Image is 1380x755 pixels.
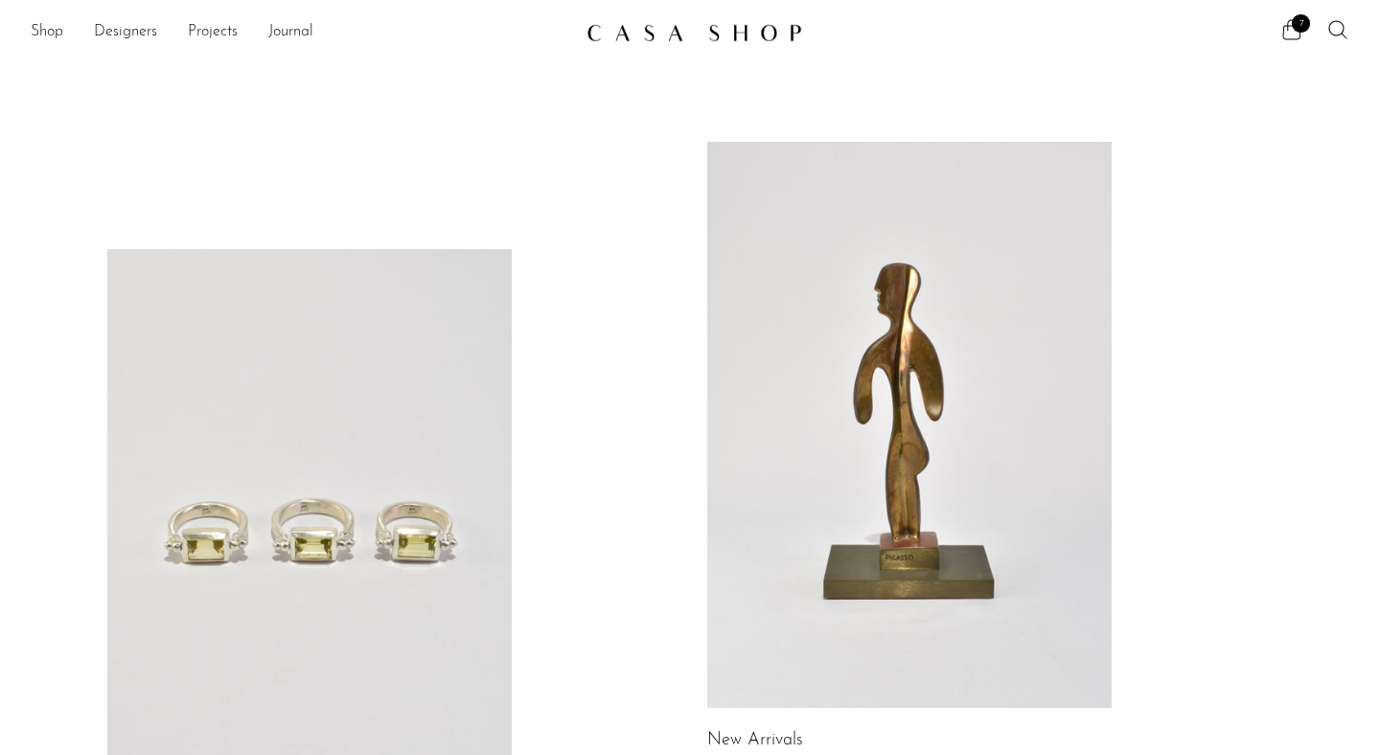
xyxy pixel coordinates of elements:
a: Journal [268,20,313,45]
a: Designers [94,20,157,45]
ul: NEW HEADER MENU [31,16,571,49]
nav: Desktop navigation [31,16,571,49]
a: New Arrivals [707,732,803,749]
span: 7 [1292,14,1310,33]
a: Shop [31,20,63,45]
a: Projects [188,20,238,45]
